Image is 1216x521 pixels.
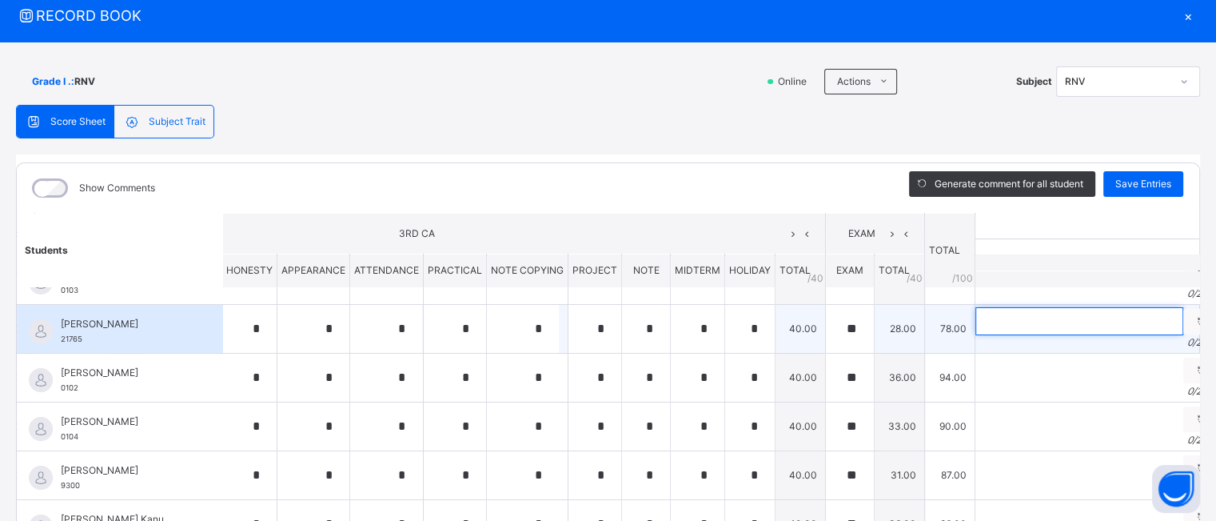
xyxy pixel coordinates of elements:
[935,177,1083,191] span: Generate comment for all student
[61,415,187,429] span: [PERSON_NAME]
[25,243,68,255] span: Students
[491,264,564,276] span: NOTE COPYING
[879,264,910,276] span: TOTAL
[807,271,823,285] span: / 40
[226,264,273,276] span: HONESTY
[675,264,720,276] span: MIDTERM
[50,114,106,129] span: Score Sheet
[281,264,345,276] span: APPEARANCE
[925,304,975,353] td: 78.00
[633,264,660,276] span: NOTE
[1016,74,1052,89] span: Subject
[838,226,885,241] span: EXAM
[1065,74,1170,89] div: RNV
[837,74,871,89] span: Actions
[29,417,53,441] img: default.svg
[776,74,816,89] span: Online
[775,304,826,353] td: 40.00
[925,451,975,499] td: 87.00
[572,264,617,276] span: PROJECT
[1176,5,1200,26] div: ×
[925,353,975,402] td: 94.00
[16,5,1176,26] span: RECORD BOOK
[61,463,187,478] span: [PERSON_NAME]
[875,353,925,402] td: 36.00
[79,181,155,195] label: Show Comments
[729,264,771,276] span: HOLIDAY
[1187,287,1213,299] i: 0 / 250
[1187,336,1213,348] i: 0 / 250
[836,264,863,276] span: EXAM
[47,226,786,241] span: 3RD CA
[29,319,53,343] img: default.svg
[29,466,53,490] img: default.svg
[1187,385,1213,397] i: 0 / 250
[775,402,826,451] td: 40.00
[1187,434,1213,446] i: 0 / 250
[354,264,419,276] span: ATTENDANCE
[775,353,826,402] td: 40.00
[29,368,53,392] img: default.svg
[875,402,925,451] td: 33.00
[149,114,205,129] span: Subject Trait
[907,271,923,285] span: / 40
[32,74,74,89] span: Grade I . :
[61,481,80,490] span: 9300
[428,264,482,276] span: PRACTICAL
[779,264,811,276] span: TOTAL
[61,317,187,331] span: [PERSON_NAME]
[61,383,78,392] span: 0102
[1115,177,1171,191] span: Save Entries
[61,335,82,343] span: 21765
[74,74,95,89] span: RNV
[925,402,975,451] td: 90.00
[61,366,187,380] span: [PERSON_NAME]
[61,286,78,295] span: 0103
[775,451,826,499] td: 40.00
[925,213,975,287] th: TOTAL
[952,271,973,285] span: /100
[61,432,78,441] span: 0104
[875,304,925,353] td: 28.00
[875,451,925,499] td: 31.00
[1152,465,1200,513] button: Open asap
